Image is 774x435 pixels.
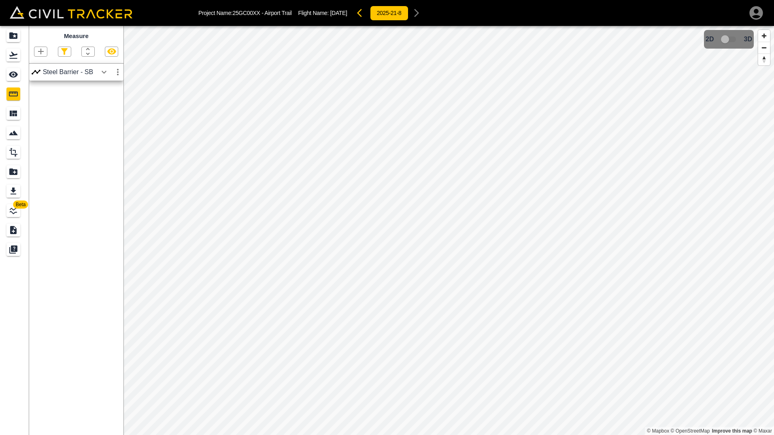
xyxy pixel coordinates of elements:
[753,428,772,434] a: Maxar
[10,6,132,19] img: Civil Tracker
[758,53,770,65] button: Reset bearing to north
[706,36,714,43] span: 2D
[758,30,770,42] button: Zoom in
[198,10,292,16] p: Project Name: 25GC00XX - Airport Trail
[330,10,347,16] span: [DATE]
[744,36,752,43] span: 3D
[647,428,669,434] a: Mapbox
[758,42,770,53] button: Zoom out
[717,32,741,47] span: 3D model not uploaded yet
[298,10,347,16] p: Flight Name:
[123,26,774,435] canvas: Map
[671,428,710,434] a: OpenStreetMap
[370,6,408,21] button: 2025-21-8
[712,428,752,434] a: Map feedback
